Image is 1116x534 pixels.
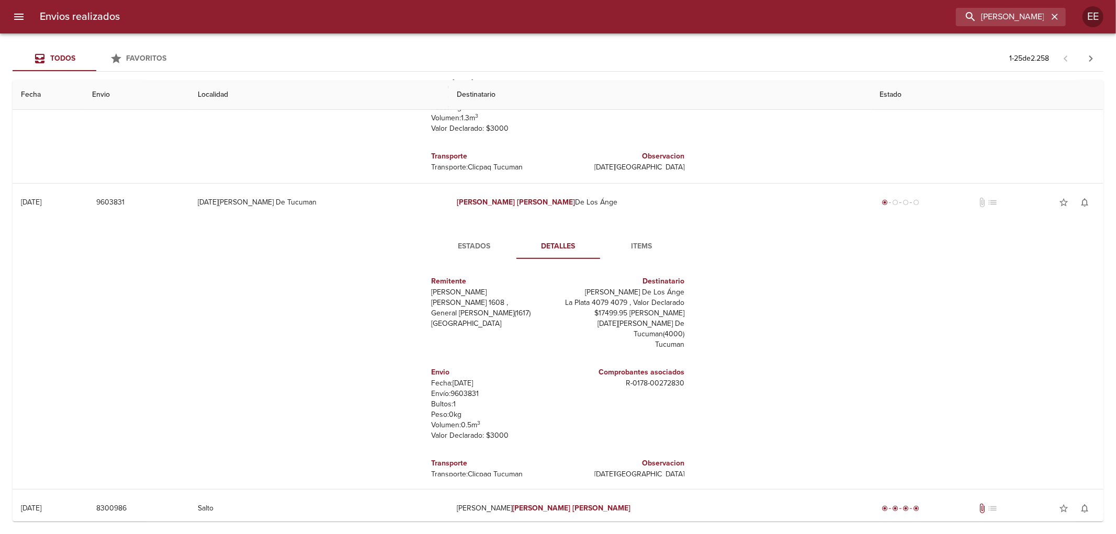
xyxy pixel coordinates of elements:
[96,502,127,515] span: 8300986
[892,505,898,512] span: radio_button_checked
[432,298,554,308] p: [PERSON_NAME] 1608 ,
[432,378,554,389] p: Fecha: [DATE]
[882,505,888,512] span: radio_button_checked
[1053,53,1078,63] span: Pagina anterior
[13,80,84,110] th: Fecha
[439,240,510,253] span: Estados
[987,197,998,208] span: No tiene pedido asociado
[190,490,449,527] td: Salto
[21,198,41,207] div: [DATE]
[6,4,31,29] button: menu
[562,458,685,469] h6: Observacion
[871,80,1103,110] th: Estado
[50,54,75,63] span: Todos
[190,80,449,110] th: Localidad
[476,112,479,119] sup: 3
[432,430,554,441] p: Valor Declarado: $ 3000
[432,123,554,134] p: Valor Declarado: $ 3000
[562,298,685,319] p: La Plata 4079 4079 , Valor Declarado $17499.95 [PERSON_NAME]
[977,503,987,514] span: Tiene documentos adjuntos
[1083,6,1103,27] div: EE
[1009,53,1049,64] p: 1 - 25 de 2.258
[956,8,1048,26] input: buscar
[1079,503,1090,514] span: notifications_none
[1053,192,1074,213] button: Agregar a favoritos
[432,308,554,319] p: General [PERSON_NAME] ( 1617 )
[96,196,125,209] span: 9603831
[913,199,919,206] span: radio_button_unchecked
[562,276,685,287] h6: Destinatario
[523,240,594,253] span: Detalles
[562,151,685,162] h6: Observacion
[882,199,888,206] span: radio_button_checked
[1074,498,1095,519] button: Activar notificaciones
[84,80,190,110] th: Envio
[432,151,554,162] h6: Transporte
[432,389,554,399] p: Envío: 9603831
[448,80,871,110] th: Destinatario
[606,240,678,253] span: Items
[13,46,180,71] div: Tabs Envios
[1058,197,1069,208] span: star_border
[1083,6,1103,27] div: Abrir información de usuario
[432,367,554,378] h6: Envio
[432,399,554,410] p: Bultos: 1
[432,276,554,287] h6: Remitente
[562,469,685,490] p: [DATE][GEOGRAPHIC_DATA][PERSON_NAME]
[432,458,554,469] h6: Transporte
[562,287,685,298] p: [PERSON_NAME] De Los Ánge
[517,198,575,207] em: [PERSON_NAME]
[92,499,131,518] button: 8300986
[913,505,919,512] span: radio_button_checked
[92,193,129,212] button: 9603831
[562,162,685,183] p: [DATE][GEOGRAPHIC_DATA][PERSON_NAME]
[512,504,570,513] em: [PERSON_NAME]
[478,419,481,426] sup: 3
[457,198,515,207] em: [PERSON_NAME]
[892,199,898,206] span: radio_button_unchecked
[190,184,449,221] td: [DATE][PERSON_NAME] De Tucuman
[880,197,921,208] div: Generado
[562,339,685,350] p: Tucuman
[40,8,120,25] h6: Envios realizados
[433,234,684,259] div: Tabs detalle de guia
[448,184,871,221] td: De Los Ánge
[432,113,554,123] p: Volumen: 1.3 m
[987,503,998,514] span: No tiene pedido asociado
[432,410,554,420] p: Peso: 0 kg
[572,504,630,513] em: [PERSON_NAME]
[448,490,871,527] td: [PERSON_NAME]
[562,367,685,378] h6: Comprobantes asociados
[127,54,167,63] span: Favoritos
[1053,498,1074,519] button: Agregar a favoritos
[432,287,554,298] p: [PERSON_NAME]
[432,162,554,173] p: Transporte: Clicpaq Tucuman
[1074,192,1095,213] button: Activar notificaciones
[977,197,987,208] span: No tiene documentos adjuntos
[432,319,554,329] p: [GEOGRAPHIC_DATA]
[903,505,909,512] span: radio_button_checked
[432,469,554,480] p: Transporte: Clicpaq Tucuman
[1078,46,1103,71] span: Pagina siguiente
[562,378,685,389] p: R - 0178 - 00272830
[432,420,554,430] p: Volumen: 0.5 m
[21,504,41,513] div: [DATE]
[903,199,909,206] span: radio_button_unchecked
[1079,197,1090,208] span: notifications_none
[562,319,685,339] p: [DATE][PERSON_NAME] De Tucuman ( 4000 )
[880,503,921,514] div: Entregado
[1058,503,1069,514] span: star_border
